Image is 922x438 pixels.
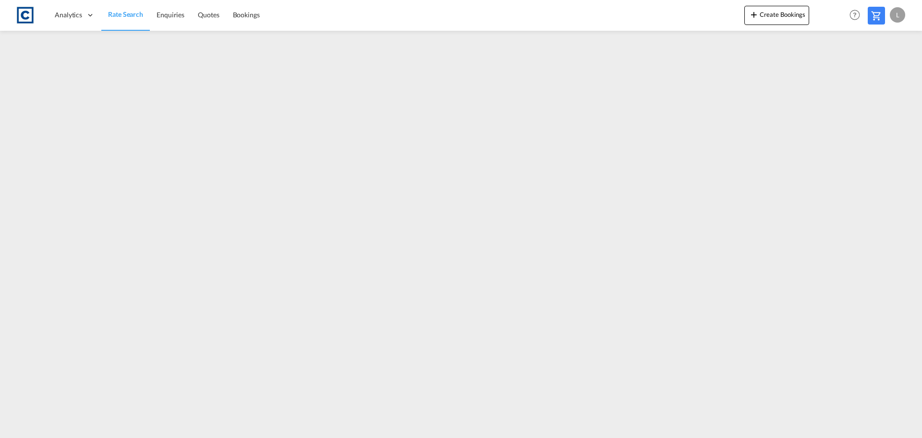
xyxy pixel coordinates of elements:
md-icon: icon-plus 400-fg [748,9,760,20]
span: Analytics [55,10,82,20]
div: Help [847,7,868,24]
img: 1fdb9190129311efbfaf67cbb4249bed.jpeg [14,4,36,26]
div: L [890,7,905,23]
span: Help [847,7,863,23]
button: icon-plus 400-fgCreate Bookings [744,6,809,25]
span: Enquiries [157,11,184,19]
span: Rate Search [108,10,143,18]
span: Bookings [233,11,260,19]
span: Quotes [198,11,219,19]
